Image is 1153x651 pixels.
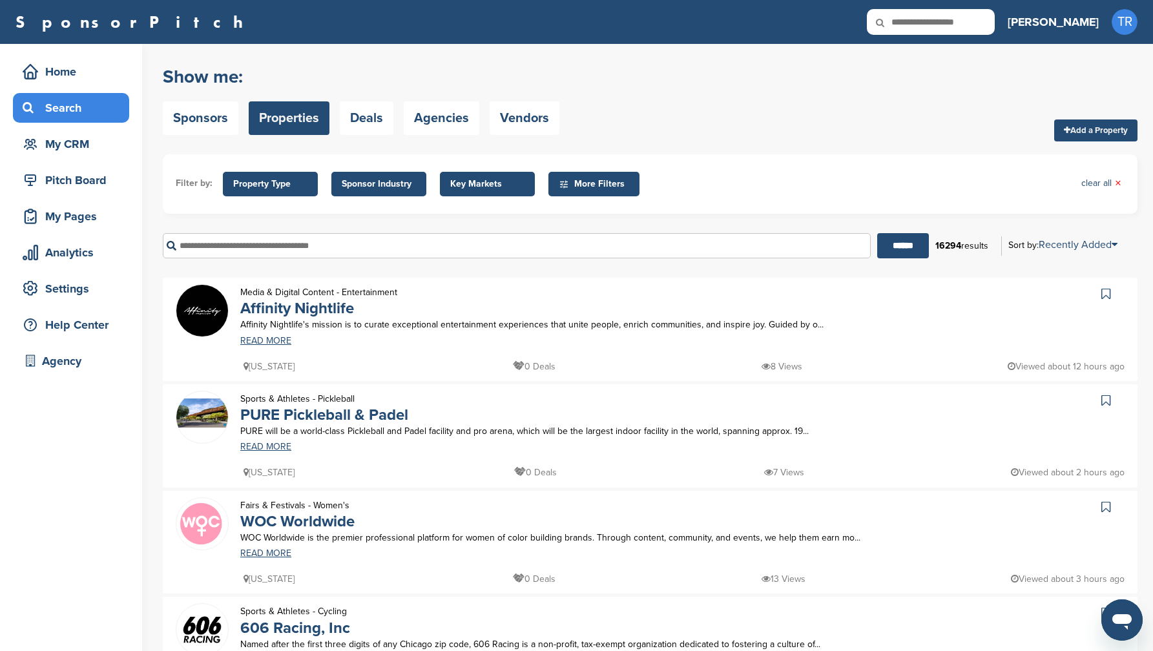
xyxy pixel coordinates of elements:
a: Agencies [404,101,479,135]
div: Agency [19,349,129,373]
p: Viewed about 12 hours ago [1008,358,1125,375]
a: Analytics [13,238,129,267]
p: Fairs & Festivals - Women's [240,497,355,513]
a: Properties [249,101,329,135]
a: My CRM [13,129,129,159]
a: My Pages [13,201,129,231]
span: Key Markets [450,177,525,191]
h2: Show me: [163,65,559,88]
a: Affinity Nightlife [240,299,354,318]
b: 16294 [935,240,961,251]
p: Viewed about 3 hours ago [1011,571,1125,587]
a: READ MORE [240,336,888,346]
span: More Filters [559,177,633,191]
div: Sort by: [1008,240,1117,250]
iframe: Button to launch messaging window [1101,599,1143,641]
h3: [PERSON_NAME] [1008,13,1099,31]
span: TR [1112,9,1137,35]
p: 0 Deals [513,571,556,587]
div: My CRM [19,132,129,156]
a: Help Center [13,310,129,340]
a: Settings [13,274,129,304]
p: WOC Worldwide is the premier professional platform for women of color building brands. Through co... [240,530,888,546]
a: clear all× [1081,176,1121,191]
div: Help Center [19,313,129,336]
img: Logo png high res [176,498,228,550]
a: Deals [340,101,393,135]
span: × [1115,176,1121,191]
a: Vendors [490,101,559,135]
a: WOC Worldwide [240,512,355,531]
p: 0 Deals [514,464,557,480]
a: 606 Racing, Inc [240,619,350,637]
a: Pitch Board [13,165,129,195]
a: Recently Added [1039,238,1117,251]
div: Settings [19,277,129,300]
a: PURE Pickleball & Padel [240,406,408,424]
a: [PERSON_NAME] [1008,8,1099,36]
p: Media & Digital Content - Entertainment [240,284,397,300]
p: 13 Views [762,571,805,587]
a: Sponsors [163,101,238,135]
p: [US_STATE] [244,571,295,587]
a: READ MORE [240,442,888,451]
p: Sports & Athletes - Pickleball [240,391,408,407]
span: Property Type [233,177,307,191]
div: Home [19,60,129,83]
p: [US_STATE] [244,464,295,480]
p: [US_STATE] [244,358,295,375]
a: Search [13,93,129,123]
p: Sports & Athletes - Cycling [240,603,350,619]
img: 526073847 18091223542710490 4021569919020331610 n [176,285,228,336]
div: Analytics [19,241,129,264]
p: 0 Deals [513,358,556,375]
p: PURE will be a world-class Pickleball and Padel facility and pro arena, which will be the largest... [240,423,888,439]
div: results [929,235,995,257]
div: Search [19,96,129,119]
p: 8 Views [762,358,802,375]
a: Home [13,57,129,87]
span: Sponsor Industry [342,177,416,191]
a: READ MORE [240,549,888,558]
a: Agency [13,346,129,376]
div: My Pages [19,205,129,228]
img: 01 entry edited [176,398,228,428]
p: Viewed about 2 hours ago [1011,464,1125,480]
p: 7 Views [764,464,804,480]
div: Pitch Board [19,169,129,192]
p: Affinity Nightlife's mission is to curate exceptional entertainment experiences that unite people... [240,316,888,333]
li: Filter by: [176,176,213,191]
a: SponsorPitch [16,14,251,30]
a: Add a Property [1054,119,1137,141]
